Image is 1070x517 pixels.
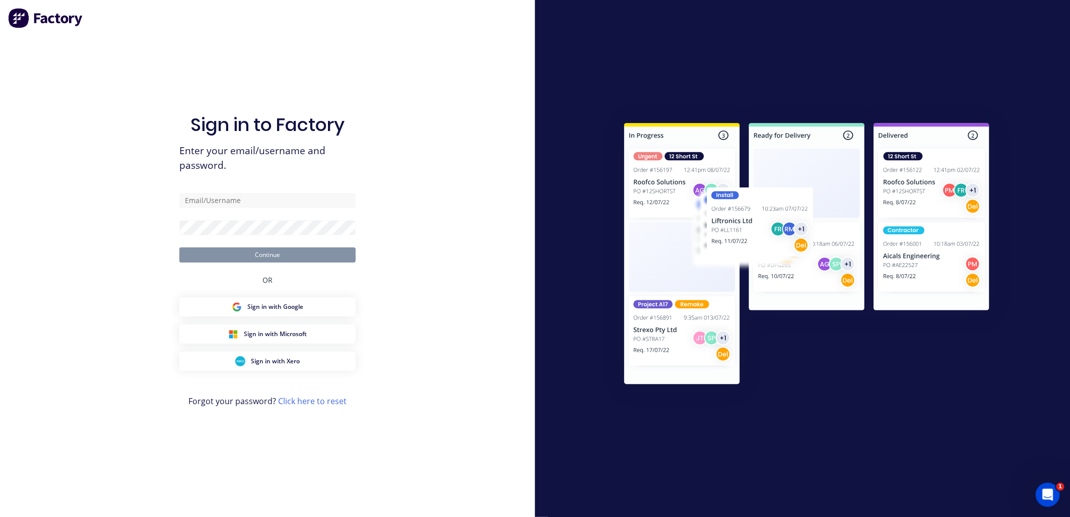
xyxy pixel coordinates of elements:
[235,356,245,366] img: Xero Sign in
[179,352,356,371] button: Xero Sign inSign in with Xero
[602,103,1012,408] img: Sign in
[179,297,356,316] button: Google Sign inSign in with Google
[228,329,238,339] img: Microsoft Sign in
[232,302,242,312] img: Google Sign in
[262,263,273,297] div: OR
[278,396,347,407] a: Click here to reset
[179,247,356,263] button: Continue
[1056,483,1064,491] span: 1
[251,357,300,366] span: Sign in with Xero
[179,193,356,208] input: Email/Username
[190,114,345,136] h1: Sign in to Factory
[179,144,356,173] span: Enter your email/username and password.
[179,325,356,344] button: Microsoft Sign inSign in with Microsoft
[244,330,307,339] span: Sign in with Microsoft
[188,395,347,407] span: Forgot your password?
[1036,483,1060,507] iframe: Intercom live chat
[8,8,84,28] img: Factory
[248,302,304,311] span: Sign in with Google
